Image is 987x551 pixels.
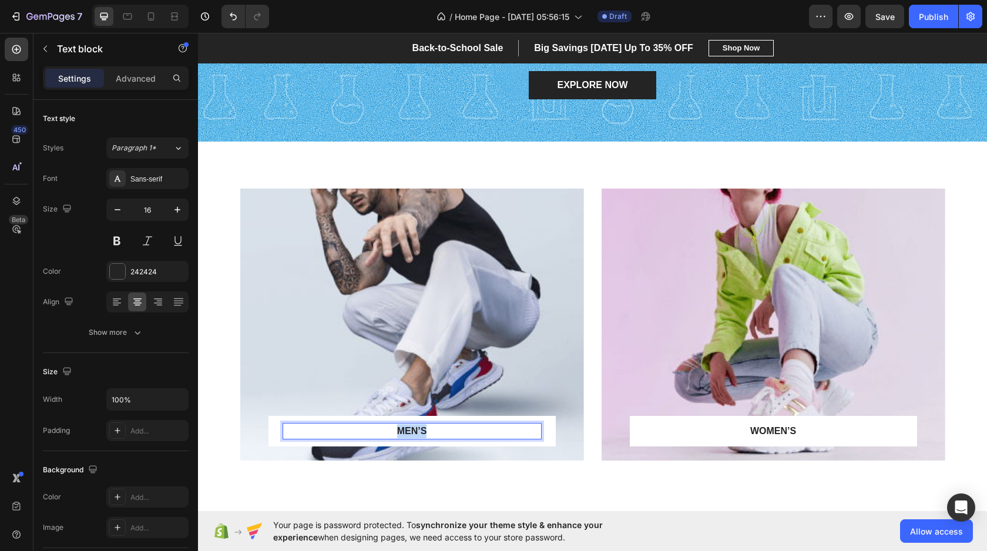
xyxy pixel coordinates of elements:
div: Add... [130,492,186,503]
p: Advanced [116,72,156,85]
p: Text block [57,42,157,56]
div: Publish [919,11,948,23]
span: Save [875,12,895,22]
span: Paragraph 1* [112,143,156,153]
div: Color [43,492,61,502]
div: Undo/Redo [221,5,269,28]
div: Padding [43,425,70,436]
p: Our Best-Sellers [43,476,746,501]
div: Font [43,173,58,184]
div: Add... [130,523,186,533]
p: 7 [77,9,82,23]
div: Show more [89,327,143,338]
button: Show more [43,322,189,343]
iframe: Design area [198,33,987,511]
button: Allow access [900,519,973,543]
div: Styles [43,143,63,153]
div: Overlay [42,156,386,428]
div: Background Image [404,156,747,428]
button: Publish [909,5,958,28]
div: Open Intercom Messenger [947,493,975,522]
input: Auto [107,389,188,410]
div: Beta [9,215,28,224]
div: Sans-serif [130,174,186,184]
div: Background [43,462,100,478]
span: Home Page - [DATE] 05:56:15 [455,11,569,23]
button: Save [865,5,904,28]
span: Allow access [910,525,963,537]
p: MEN’S [86,391,343,405]
p: Settings [58,72,91,85]
div: EXPLORE NOW [359,45,429,59]
button: 7 [5,5,88,28]
div: Image [43,522,63,533]
div: Align [43,294,76,310]
span: Draft [609,11,627,22]
div: Size [43,364,74,380]
div: Text style [43,113,75,124]
div: Rich Text Editor. Editing area: main [85,390,344,406]
span: synchronize your theme style & enhance your experience [273,520,603,542]
div: 450 [11,125,28,135]
div: Width [43,394,62,405]
span: Your page is password protected. To when designing pages, we need access to your store password. [273,519,649,543]
div: Background Image [42,156,386,428]
a: EXPLORE NOW [331,38,458,66]
div: Overlay [404,156,747,428]
div: Color [43,266,61,277]
p: WOMEN’S [447,391,704,405]
button: Paragraph 1* [106,137,189,159]
div: Add... [130,426,186,436]
div: 242424 [130,267,186,277]
span: / [449,11,452,23]
div: Size [43,201,74,217]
